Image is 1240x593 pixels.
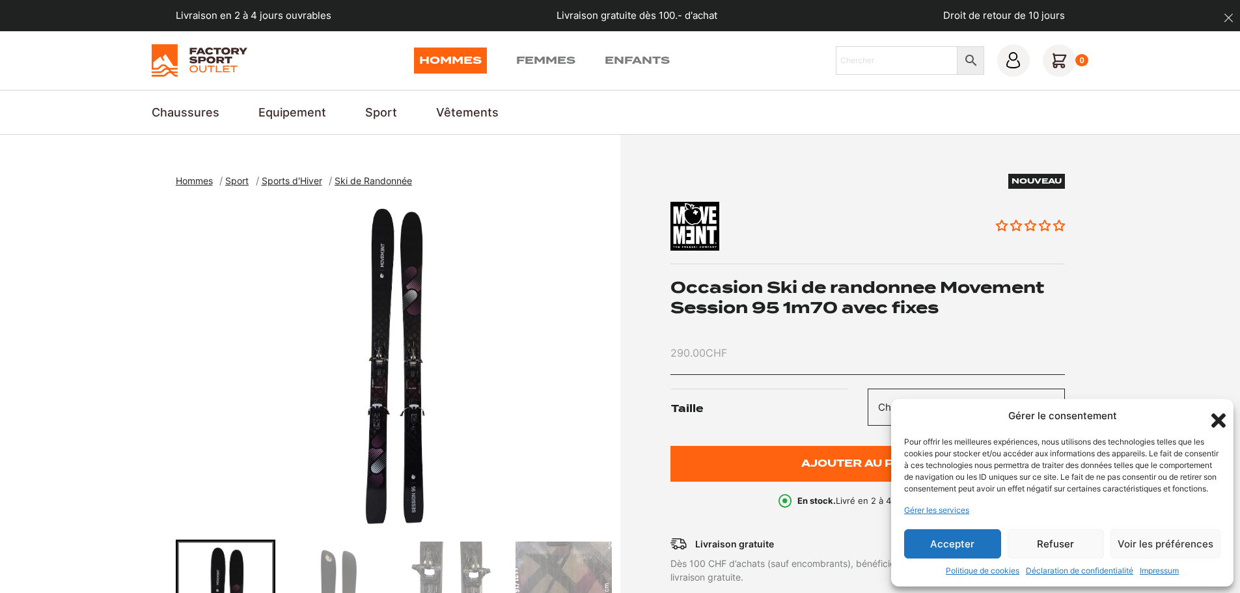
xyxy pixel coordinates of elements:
div: Fermer la boîte de dialogue [1207,409,1220,422]
div: Gérer le consentement [1008,409,1117,424]
a: Chaussures [152,103,219,121]
a: Ski de Randonnée [335,175,419,186]
a: Enfants [605,48,670,74]
p: Livraison gratuite dès 100.- d'achat [557,8,717,23]
span: Nouveau [1012,176,1062,186]
button: Refuser [1008,529,1105,559]
img: Factory Sport Outlet [152,44,247,77]
a: Impressum [1140,565,1179,577]
label: Taille [671,389,867,430]
a: Déclaration de confidentialité [1026,565,1133,577]
button: Voir les préférences [1110,529,1220,559]
p: Livraison gratuite [695,537,774,551]
span: CHF [706,346,727,359]
b: En stock. [797,495,836,506]
div: Pour offrir les meilleures expériences, nous utilisons des technologies telles que les cookies po... [904,436,1219,495]
div: 0 [1075,54,1089,67]
input: Chercher [836,46,958,75]
button: Ajouter au panier [670,446,1065,482]
a: Sports d'Hiver [262,175,329,186]
h1: Occasion Ski de randonnee Movement Session 95 1m70 avec fixes [670,277,1065,318]
p: Droit de retour de 10 jours [943,8,1065,23]
button: dismiss [1217,7,1240,29]
span: Hommes [176,175,213,186]
a: Sport [225,175,256,186]
span: Ski de Randonnée [335,175,412,186]
a: Femmes [516,48,575,74]
a: Hommes [414,48,487,74]
a: Politique de cookies [946,565,1019,577]
button: Accepter [904,529,1001,559]
a: Gérer les services [904,504,969,516]
span: Sports d'Hiver [262,175,322,186]
nav: breadcrumbs [176,174,419,189]
p: Livraison en 2 à 4 jours ouvrables [176,8,331,23]
p: Livré en 2 à 4 jours ouvrables [797,495,956,508]
span: Sport [225,175,249,186]
span: Ajouter au panier [801,458,933,469]
bdi: 290.00 [670,346,727,359]
p: Dès 100 CHF d’achats (sauf encombrants), bénéficiez de la livraison gratuite. [670,557,985,584]
div: 1 of 4 [176,201,614,527]
a: Equipement [258,103,326,121]
a: Vêtements [436,103,499,121]
a: Hommes [176,175,220,186]
a: Sport [365,103,397,121]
